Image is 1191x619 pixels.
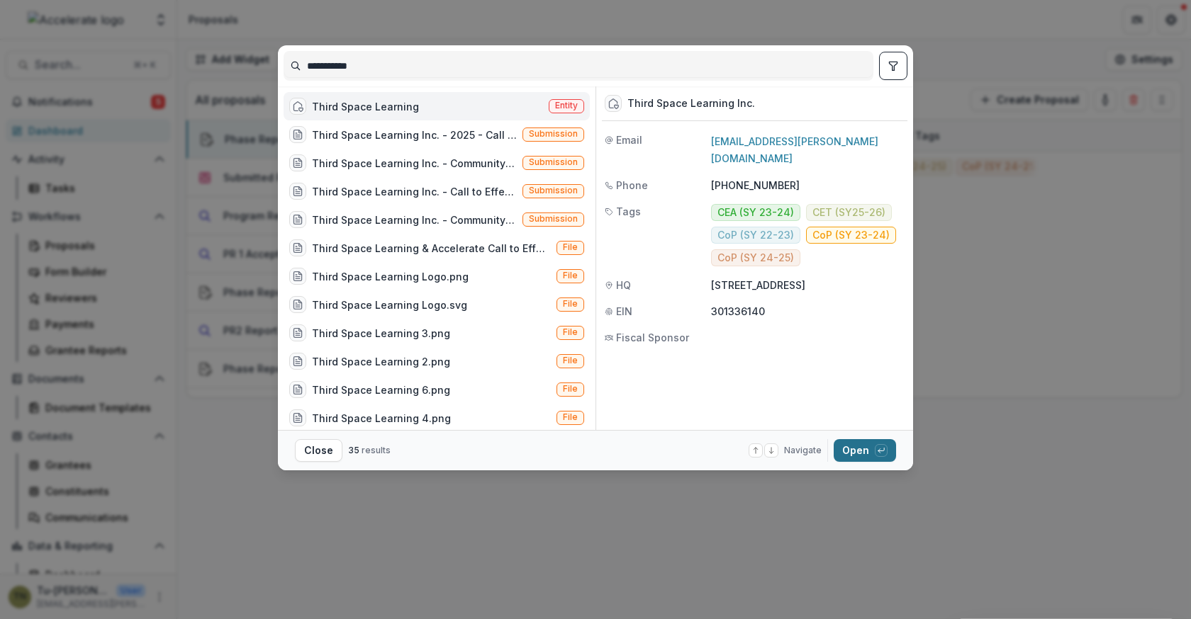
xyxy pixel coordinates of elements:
span: Email [616,132,642,147]
p: [PHONE_NUMBER] [711,178,905,193]
div: Third Space Learning 3.png [312,326,450,341]
span: File [563,299,578,309]
div: Third Space Learning 4.png [312,411,451,426]
button: Open [834,439,896,462]
span: Submission [529,186,578,195]
div: Third Space Learning Inc. [627,98,755,110]
p: 301336140 [711,304,905,319]
div: Third Space Learning [312,99,419,114]
div: Third Space Learning Inc. - Community of Practice - 2 [312,156,517,171]
div: Third Space Learning Inc. - Call to Effective Action - 1 [312,184,517,199]
span: Submission [529,157,578,167]
button: Close [295,439,342,462]
span: Submission [529,214,578,224]
a: [EMAIL_ADDRESS][PERSON_NAME][DOMAIN_NAME] [711,135,878,164]
span: results [362,445,391,455]
span: Fiscal Sponsor [616,330,689,345]
span: Tags [616,204,641,219]
span: Navigate [784,444,822,457]
span: CEA (SY 23-24) [717,207,794,219]
div: Third Space Learning 6.png [312,382,450,397]
div: Third Space Learning & Accelerate Call to Effective Action Grant Study.pdf [312,241,551,256]
span: EIN [616,304,632,319]
span: HQ [616,278,631,293]
span: CoP (SY 23-24) [812,229,890,242]
button: toggle filters [879,52,907,80]
span: File [563,327,578,337]
span: CoP (SY 24-25) [717,252,794,264]
div: Third Space Learning 2.png [312,354,450,369]
div: Third Space Learning Logo.png [312,269,469,284]
span: File [563,356,578,365]
span: File [563,271,578,280]
span: File [563,412,578,422]
span: CET (SY25-26) [812,207,885,219]
div: Third Space Learning Logo.svg [312,297,467,312]
span: Phone [616,178,648,193]
div: Third Space Learning Inc. - Community of Practice - 1 [312,212,517,227]
span: File [563,242,578,252]
span: File [563,384,578,394]
span: CoP (SY 22-23) [717,229,794,242]
span: Entity [555,101,578,110]
span: Submission [529,129,578,139]
span: 35 [348,445,359,455]
p: [STREET_ADDRESS] [711,278,905,293]
div: Third Space Learning Inc. - 2025 - Call for Effective Technology Grant Application [312,127,517,142]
